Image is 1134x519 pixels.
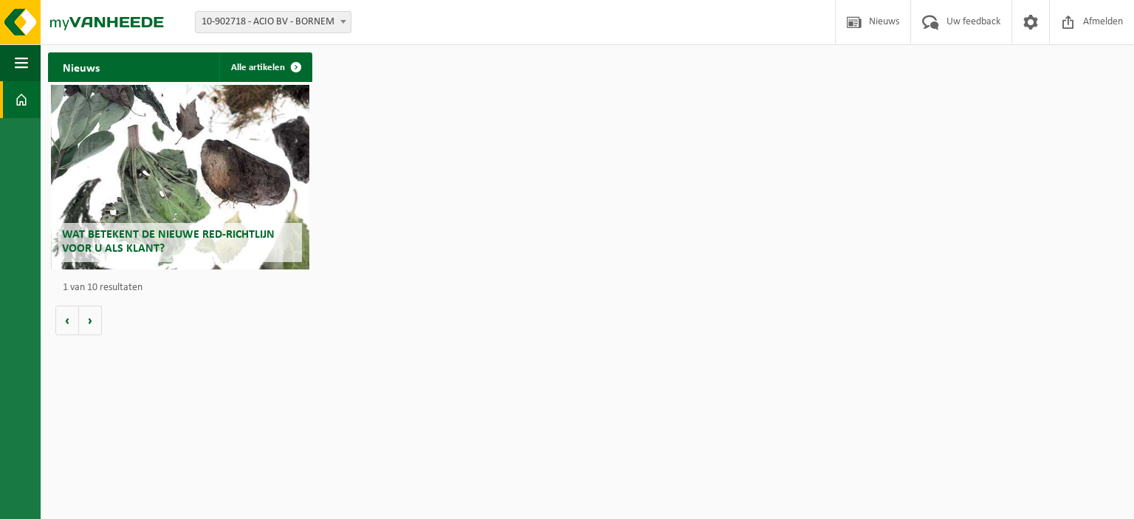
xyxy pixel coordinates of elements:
a: Wat betekent de nieuwe RED-richtlijn voor u als klant? [51,85,310,269]
button: Vorige [55,306,79,335]
h2: Nieuws [48,52,114,81]
span: Wat betekent de nieuwe RED-richtlijn voor u als klant? [62,229,275,255]
span: 10-902718 - ACIO BV - BORNEM [196,12,351,32]
button: Volgende [79,306,102,335]
p: 1 van 10 resultaten [63,283,305,293]
span: 10-902718 - ACIO BV - BORNEM [195,11,351,33]
a: Alle artikelen [219,52,311,82]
